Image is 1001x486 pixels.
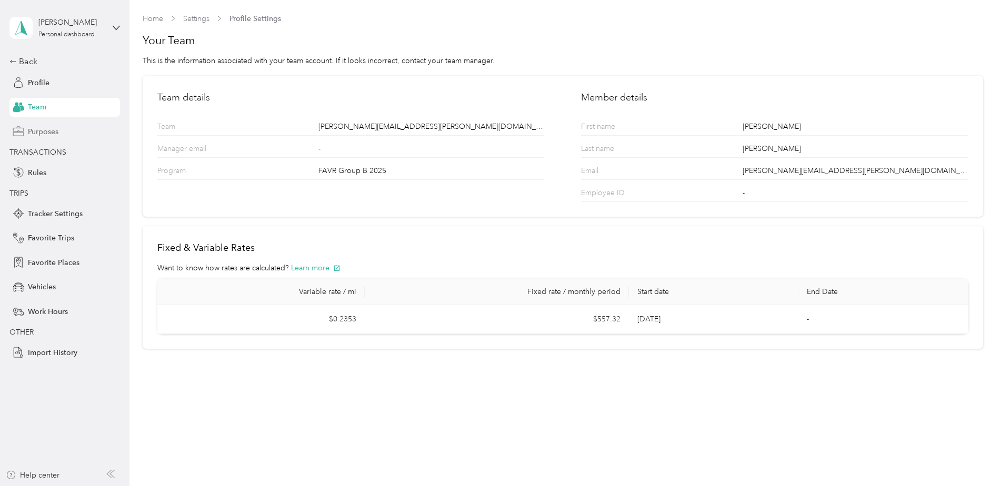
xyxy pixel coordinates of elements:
iframe: Everlance-gr Chat Button Frame [942,427,1001,486]
td: $557.32 [365,305,629,334]
th: Variable rate / mi [157,279,365,305]
span: Profile [28,77,49,88]
div: Back [9,55,115,68]
span: TRANSACTIONS [9,148,66,157]
span: Vehicles [28,281,56,292]
div: [PERSON_NAME] [743,143,968,157]
td: [DATE] [629,305,798,334]
p: Employee ID [581,187,662,201]
div: This is the information associated with your team account. If it looks incorrect, contact your te... [143,55,983,66]
p: Email [581,165,662,179]
td: $0.2353 [157,305,365,334]
h2: Member details [581,90,968,105]
span: Work Hours [28,306,68,317]
div: Want to know how rates are calculated? [157,262,968,274]
span: Favorite Places [28,257,79,268]
td: - [798,305,968,334]
div: [PERSON_NAME] [38,17,104,28]
span: Favorite Trips [28,232,74,244]
h1: Your Team [143,33,983,48]
span: OTHER [9,328,34,337]
th: End Date [798,279,968,305]
div: [PERSON_NAME][EMAIL_ADDRESS][PERSON_NAME][DOMAIN_NAME] [743,165,968,179]
span: Rules [28,167,46,178]
div: - [743,187,968,201]
span: TRIPS [9,189,28,198]
div: FAVR Group B 2025 [318,165,544,179]
a: Settings [183,14,209,23]
a: Home [143,14,163,23]
div: [PERSON_NAME][EMAIL_ADDRESS][PERSON_NAME][DOMAIN_NAME] [318,121,544,135]
span: Purposes [28,126,58,137]
button: Learn more [291,262,341,274]
h2: Team details [157,90,544,105]
div: Personal dashboard [38,32,95,38]
span: Tracker Settings [28,208,83,219]
span: Import History [28,347,77,358]
p: Last name [581,143,662,157]
span: Team [28,102,46,113]
p: Team [157,121,238,135]
button: Help center [6,470,59,481]
p: First name [581,121,662,135]
th: Fixed rate / monthly period [365,279,629,305]
span: Profile Settings [229,13,281,24]
th: Start date [629,279,798,305]
div: [PERSON_NAME] [743,121,968,135]
p: Manager email [157,143,238,157]
p: Program [157,165,238,179]
div: - [318,143,544,157]
h2: Fixed & Variable Rates [157,241,968,255]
